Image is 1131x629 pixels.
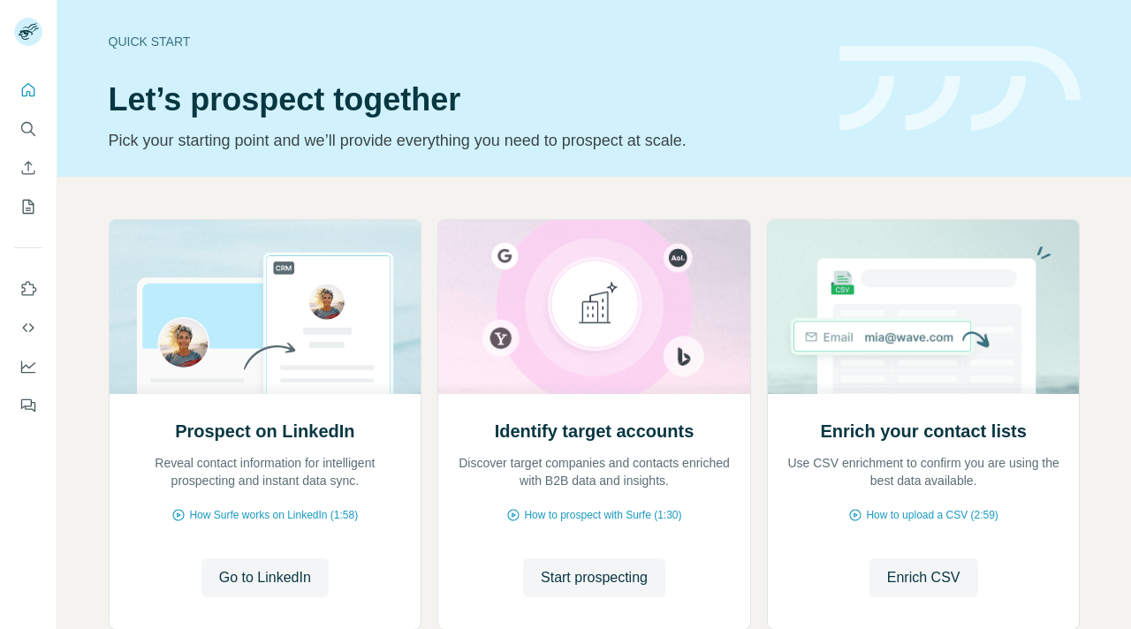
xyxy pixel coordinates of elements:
img: Enrich your contact lists [767,220,1081,394]
span: Enrich CSV [887,567,960,588]
h2: Identify target accounts [495,419,695,443]
span: How Surfe works on LinkedIn (1:58) [189,507,358,523]
h2: Enrich your contact lists [820,419,1026,443]
button: Dashboard [14,351,42,383]
img: Prospect on LinkedIn [109,220,422,394]
span: How to prospect with Surfe (1:30) [524,507,681,523]
p: Pick your starting point and we’ll provide everything you need to prospect at scale. [109,128,818,153]
p: Use CSV enrichment to confirm you are using the best data available. [786,454,1062,489]
h2: Prospect on LinkedIn [175,419,354,443]
h1: Let’s prospect together [109,82,818,117]
button: Feedback [14,390,42,421]
span: Go to LinkedIn [219,567,311,588]
span: How to upload a CSV (2:59) [866,507,998,523]
button: Quick start [14,74,42,106]
button: Enrich CSV [14,152,42,184]
button: Go to LinkedIn [201,558,329,597]
img: Identify target accounts [437,220,751,394]
button: Search [14,113,42,145]
span: Start prospecting [541,567,648,588]
button: My lists [14,191,42,223]
button: Start prospecting [523,558,665,597]
img: banner [839,46,1081,132]
div: Quick start [109,33,818,50]
button: Enrich CSV [869,558,978,597]
p: Discover target companies and contacts enriched with B2B data and insights. [456,454,732,489]
p: Reveal contact information for intelligent prospecting and instant data sync. [127,454,404,489]
button: Use Surfe API [14,312,42,344]
button: Use Surfe on LinkedIn [14,273,42,305]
